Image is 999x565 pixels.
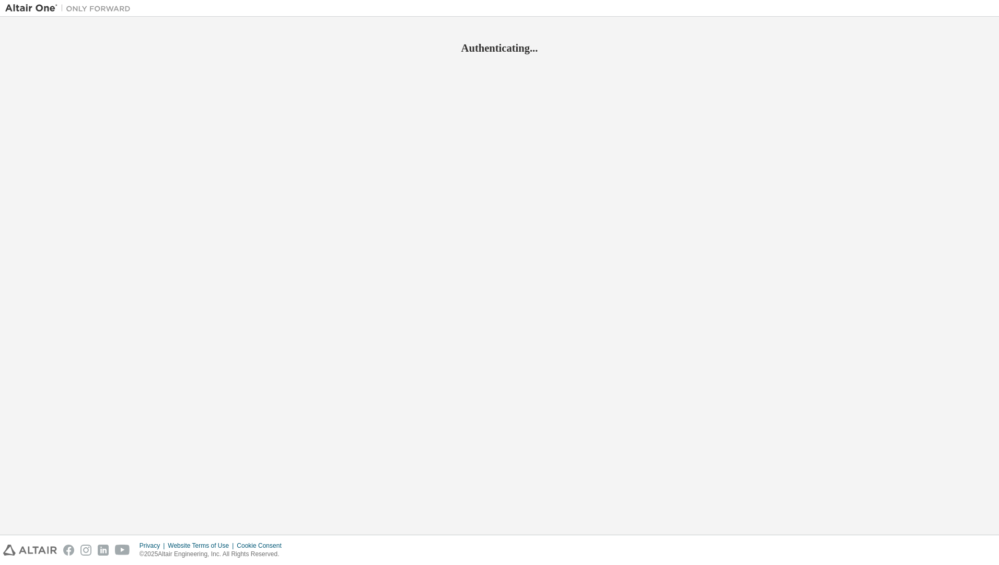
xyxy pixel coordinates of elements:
img: instagram.svg [80,545,91,556]
p: © 2025 Altair Engineering, Inc. All Rights Reserved. [140,550,288,559]
div: Cookie Consent [237,542,287,550]
div: Privacy [140,542,168,550]
img: Altair One [5,3,136,14]
img: linkedin.svg [98,545,109,556]
img: youtube.svg [115,545,130,556]
img: facebook.svg [63,545,74,556]
h2: Authenticating... [5,41,994,55]
img: altair_logo.svg [3,545,57,556]
div: Website Terms of Use [168,542,237,550]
